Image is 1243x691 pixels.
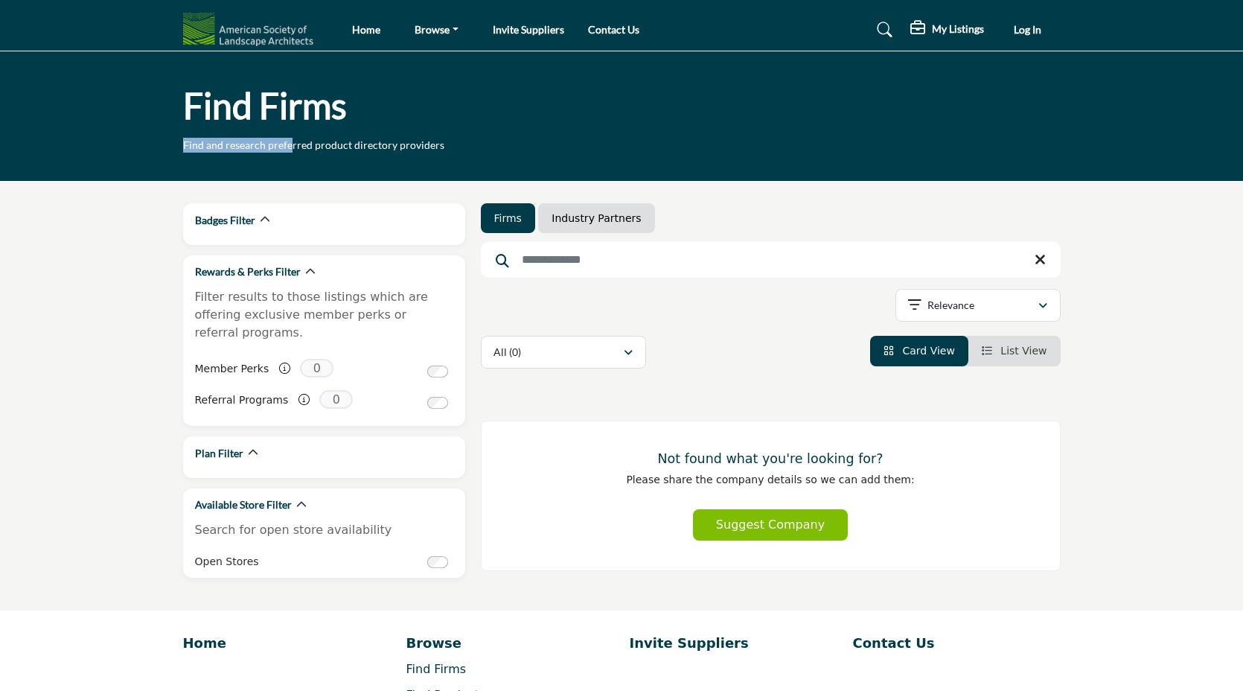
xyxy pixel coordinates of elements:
[319,390,353,409] span: 0
[195,387,289,413] label: Referral Programs
[863,18,902,42] a: Search
[910,21,984,39] div: My Listings
[427,366,448,378] input: Switch to Member Perks
[183,83,347,129] h1: Find Firms
[995,16,1061,43] button: Log In
[1000,345,1047,357] span: List View
[352,23,380,36] a: Home
[195,554,259,570] span: Open Stores
[195,356,269,382] label: Member Perks
[493,345,521,360] p: All (0)
[895,289,1061,322] button: Relevance
[183,13,322,46] img: Site Logo
[195,288,453,342] p: Filter results to those listings which are offering exclusive member perks or referral programs.
[406,633,614,653] a: Browse
[481,242,1061,278] input: Search Keyword
[494,211,522,226] a: Firms
[195,497,292,512] h2: Available Store Filter
[195,213,255,228] h2: Badges Filter
[870,336,968,366] li: Card View
[626,474,914,485] span: Please share the company details so we can add them:
[183,138,444,153] p: Find and research preferred product directory providers
[693,509,848,541] button: Suggest Company
[716,518,825,532] span: Suggest Company
[195,521,453,539] p: Search for open store availability
[932,22,984,36] h5: My Listings
[588,23,639,36] a: Contact Us
[902,345,954,357] span: Card View
[511,451,1030,467] h3: Not found what you're looking for?
[927,298,974,313] p: Relevance
[968,336,1061,366] li: List View
[481,336,646,369] button: All (0)
[404,19,469,40] a: Browse
[883,345,955,357] a: View Card
[630,633,837,653] a: Invite Suppliers
[427,556,448,568] input: Switch to Open Stores
[853,633,1061,653] a: Contact Us
[552,211,641,226] a: Industry Partners
[300,359,333,378] span: 0
[195,264,301,279] h2: Rewards & Perks Filter
[195,446,243,461] h2: Plan Filter
[406,662,467,676] a: Find Firms
[1014,23,1041,36] span: Log In
[183,633,391,653] a: Home
[493,23,564,36] a: Invite Suppliers
[427,397,448,409] input: Switch to Referral Programs
[982,345,1047,357] a: View List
